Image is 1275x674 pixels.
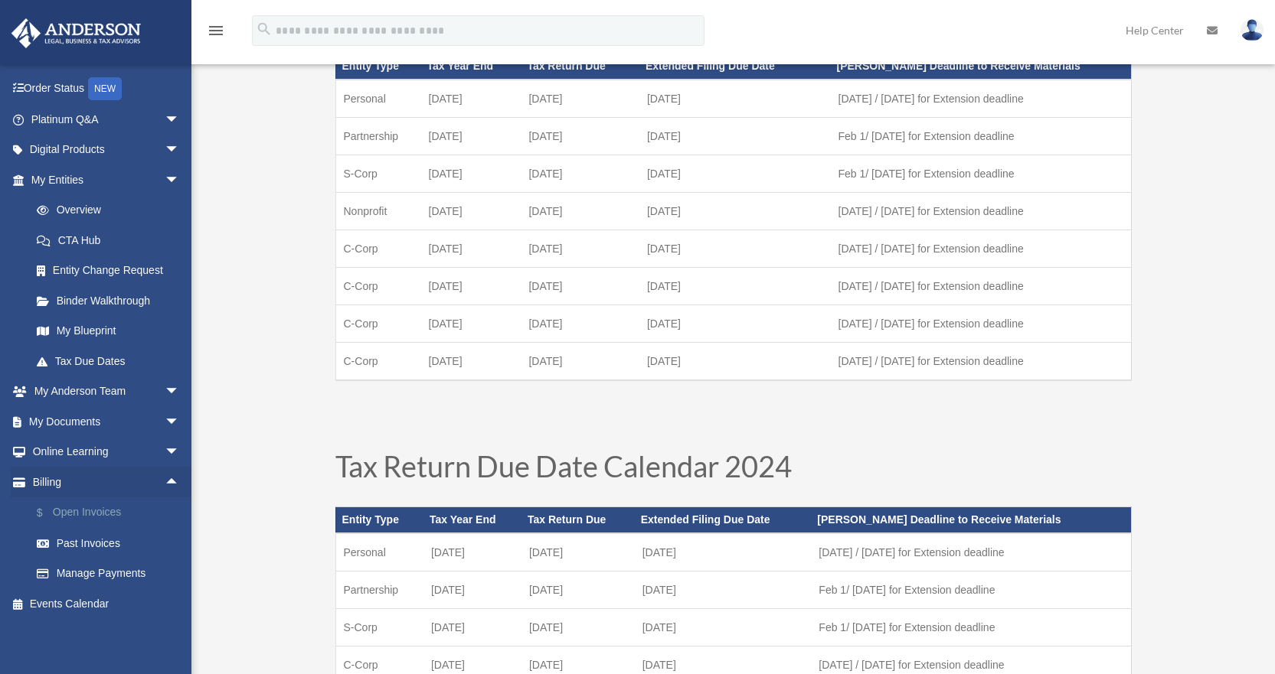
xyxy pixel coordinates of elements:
[21,256,203,286] a: Entity Change Request
[88,77,122,100] div: NEW
[521,80,639,118] td: [DATE]
[11,588,203,619] a: Events Calendar
[165,376,195,408] span: arrow_drop_down
[521,193,639,230] td: [DATE]
[831,80,1131,118] td: [DATE] / [DATE] for Extension deadline
[11,135,203,165] a: Digital Productsarrow_drop_down
[639,54,831,80] th: Extended Filing Due Date
[165,437,195,468] span: arrow_drop_down
[521,343,639,381] td: [DATE]
[811,507,1131,533] th: [PERSON_NAME] Deadline to Receive Materials
[521,533,635,571] td: [DATE]
[521,155,639,193] td: [DATE]
[521,507,635,533] th: Tax Return Due
[421,80,521,118] td: [DATE]
[207,21,225,40] i: menu
[335,268,421,305] td: C-Corp
[335,533,423,571] td: Personal
[831,155,1131,193] td: Feb 1/ [DATE] for Extension deadline
[165,164,195,196] span: arrow_drop_down
[421,268,521,305] td: [DATE]
[831,230,1131,268] td: [DATE] / [DATE] for Extension deadline
[335,193,421,230] td: Nonprofit
[639,193,831,230] td: [DATE]
[831,118,1131,155] td: Feb 1/ [DATE] for Extension deadline
[635,608,812,646] td: [DATE]
[335,305,421,343] td: C-Corp
[45,503,53,523] span: $
[423,507,521,533] th: Tax Year End
[421,305,521,343] td: [DATE]
[21,225,203,256] a: CTA Hub
[11,406,203,437] a: My Documentsarrow_drop_down
[421,155,521,193] td: [DATE]
[165,467,195,498] span: arrow_drop_up
[521,305,639,343] td: [DATE]
[421,343,521,381] td: [DATE]
[335,155,421,193] td: S-Corp
[421,193,521,230] td: [DATE]
[207,27,225,40] a: menu
[423,533,521,571] td: [DATE]
[11,164,203,195] a: My Entitiesarrow_drop_down
[335,571,423,608] td: Partnership
[635,507,812,533] th: Extended Filing Due Date
[21,285,203,316] a: Binder Walkthrough
[165,104,195,135] span: arrow_drop_down
[21,497,203,529] a: $Open Invoices
[21,346,195,376] a: Tax Due Dates
[21,316,203,347] a: My Blueprint
[256,21,273,37] i: search
[1241,19,1264,41] img: User Pic
[423,608,521,646] td: [DATE]
[831,305,1131,343] td: [DATE] / [DATE] for Extension deadline
[811,533,1131,571] td: [DATE] / [DATE] for Extension deadline
[639,268,831,305] td: [DATE]
[421,54,521,80] th: Tax Year End
[831,268,1131,305] td: [DATE] / [DATE] for Extension deadline
[335,451,1132,488] h1: Tax Return Due Date Calendar 2024
[521,608,635,646] td: [DATE]
[831,193,1131,230] td: [DATE] / [DATE] for Extension deadline
[335,80,421,118] td: Personal
[11,104,203,135] a: Platinum Q&Aarrow_drop_down
[811,608,1131,646] td: Feb 1/ [DATE] for Extension deadline
[831,343,1131,381] td: [DATE] / [DATE] for Extension deadline
[639,155,831,193] td: [DATE]
[335,507,423,533] th: Entity Type
[521,54,639,80] th: Tax Return Due
[335,343,421,381] td: C-Corp
[335,118,421,155] td: Partnership
[639,230,831,268] td: [DATE]
[521,230,639,268] td: [DATE]
[11,73,203,105] a: Order StatusNEW
[521,268,639,305] td: [DATE]
[423,571,521,608] td: [DATE]
[7,18,145,48] img: Anderson Advisors Platinum Portal
[635,571,812,608] td: [DATE]
[639,343,831,381] td: [DATE]
[521,571,635,608] td: [DATE]
[11,376,203,407] a: My Anderson Teamarrow_drop_down
[11,467,203,497] a: Billingarrow_drop_up
[165,135,195,166] span: arrow_drop_down
[635,533,812,571] td: [DATE]
[335,54,421,80] th: Entity Type
[21,195,203,226] a: Overview
[521,118,639,155] td: [DATE]
[165,406,195,438] span: arrow_drop_down
[421,118,521,155] td: [DATE]
[421,230,521,268] td: [DATE]
[21,558,203,589] a: Manage Payments
[811,571,1131,608] td: Feb 1/ [DATE] for Extension deadline
[639,118,831,155] td: [DATE]
[831,54,1131,80] th: [PERSON_NAME] Deadline to Receive Materials
[11,437,203,467] a: Online Learningarrow_drop_down
[639,80,831,118] td: [DATE]
[335,230,421,268] td: C-Corp
[335,608,423,646] td: S-Corp
[21,528,203,558] a: Past Invoices
[639,305,831,343] td: [DATE]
